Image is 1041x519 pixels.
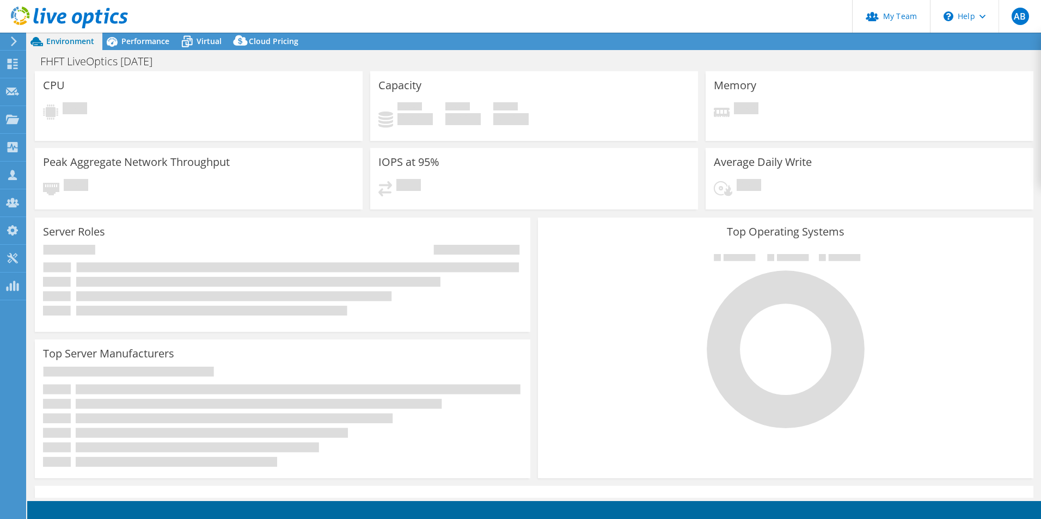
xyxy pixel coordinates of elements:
[378,156,439,168] h3: IOPS at 95%
[43,226,105,238] h3: Server Roles
[43,79,65,91] h3: CPU
[378,79,421,91] h3: Capacity
[64,179,88,194] span: Pending
[445,102,470,113] span: Free
[734,102,758,117] span: Pending
[944,11,953,21] svg: \n
[445,113,481,125] h4: 0 GiB
[714,156,812,168] h3: Average Daily Write
[1012,8,1029,25] span: AB
[197,36,222,46] span: Virtual
[43,156,230,168] h3: Peak Aggregate Network Throughput
[397,102,422,113] span: Used
[397,113,433,125] h4: 0 GiB
[249,36,298,46] span: Cloud Pricing
[46,36,94,46] span: Environment
[714,79,756,91] h3: Memory
[493,102,518,113] span: Total
[396,179,421,194] span: Pending
[63,102,87,117] span: Pending
[121,36,169,46] span: Performance
[737,179,761,194] span: Pending
[43,348,174,360] h3: Top Server Manufacturers
[493,113,529,125] h4: 0 GiB
[546,226,1025,238] h3: Top Operating Systems
[35,55,169,67] h1: FHFT LiveOptics [DATE]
